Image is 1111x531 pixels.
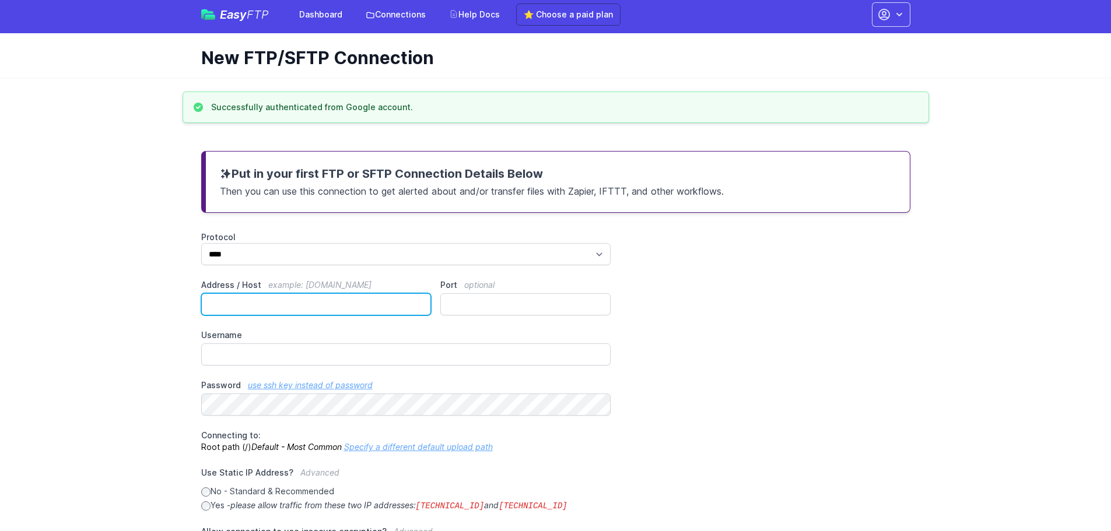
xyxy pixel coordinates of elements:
a: ⭐ Choose a paid plan [516,3,621,26]
a: Help Docs [442,4,507,25]
code: [TECHNICAL_ID] [416,501,485,511]
label: Username [201,329,611,341]
span: FTP [247,8,269,22]
label: Address / Host [201,279,432,291]
span: optional [464,280,495,290]
a: Dashboard [292,4,349,25]
label: No - Standard & Recommended [201,486,611,497]
p: Then you can use this connection to get alerted about and/or transfer files with Zapier, IFTTT, a... [220,182,896,198]
i: please allow traffic from these two IP addresses: and [230,500,567,510]
label: Port [440,279,611,291]
label: Use Static IP Address? [201,467,611,486]
code: [TECHNICAL_ID] [499,501,567,511]
span: Advanced [300,467,339,477]
input: No - Standard & Recommended [201,487,211,497]
a: EasyFTP [201,9,269,20]
a: use ssh key instead of password [248,380,373,390]
label: Yes - [201,500,611,512]
h3: Put in your first FTP or SFTP Connection Details Below [220,166,896,182]
i: Default - Most Common [251,442,342,452]
span: example: [DOMAIN_NAME] [268,280,371,290]
a: Specify a different default upload path [344,442,493,452]
label: Protocol [201,231,611,243]
input: Yes -please allow traffic from these two IP addresses:[TECHNICAL_ID]and[TECHNICAL_ID] [201,501,211,511]
h3: Successfully authenticated from Google account. [211,101,413,113]
img: easyftp_logo.png [201,9,215,20]
a: Connections [359,4,433,25]
span: Connecting to: [201,430,261,440]
p: Root path (/) [201,430,611,453]
h1: New FTP/SFTP Connection [201,47,901,68]
span: Easy [220,9,269,20]
label: Password [201,379,611,391]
